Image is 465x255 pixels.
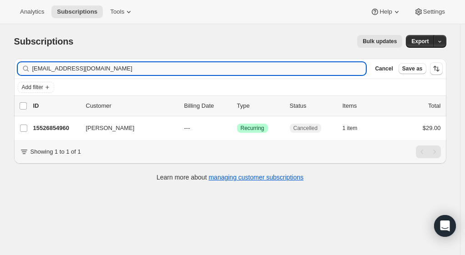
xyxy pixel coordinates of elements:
[81,121,172,135] button: [PERSON_NAME]
[105,5,139,18] button: Tools
[379,8,392,15] span: Help
[363,38,397,45] span: Bulk updates
[110,8,124,15] span: Tools
[416,145,441,158] nav: Pagination
[371,63,396,74] button: Cancel
[423,125,441,131] span: $29.00
[22,84,43,91] span: Add filter
[409,5,450,18] button: Settings
[293,125,318,132] span: Cancelled
[208,174,303,181] a: managing customer subscriptions
[14,36,74,46] span: Subscriptions
[343,125,358,132] span: 1 item
[20,8,44,15] span: Analytics
[411,38,429,45] span: Export
[18,82,54,93] button: Add filter
[402,65,423,72] span: Save as
[184,101,230,110] p: Billing Date
[423,8,445,15] span: Settings
[30,147,81,156] p: Showing 1 to 1 of 1
[184,125,190,131] span: ---
[157,173,303,182] p: Learn more about
[343,101,388,110] div: Items
[375,65,393,72] span: Cancel
[428,101,440,110] p: Total
[86,124,135,133] span: [PERSON_NAME]
[51,5,103,18] button: Subscriptions
[290,101,335,110] p: Status
[406,35,434,48] button: Export
[33,101,79,110] p: ID
[86,101,177,110] p: Customer
[434,215,456,237] div: Open Intercom Messenger
[33,122,441,135] div: 15526854960[PERSON_NAME]---SuccessRecurringCancelled1 item$29.00
[399,63,426,74] button: Save as
[365,5,406,18] button: Help
[241,125,264,132] span: Recurring
[33,101,441,110] div: IDCustomerBilling DateTypeStatusItemsTotal
[237,101,283,110] div: Type
[343,122,368,135] button: 1 item
[57,8,97,15] span: Subscriptions
[33,124,79,133] p: 15526854960
[357,35,402,48] button: Bulk updates
[15,5,50,18] button: Analytics
[430,62,443,75] button: Sort the results
[32,62,366,75] input: Filter subscribers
